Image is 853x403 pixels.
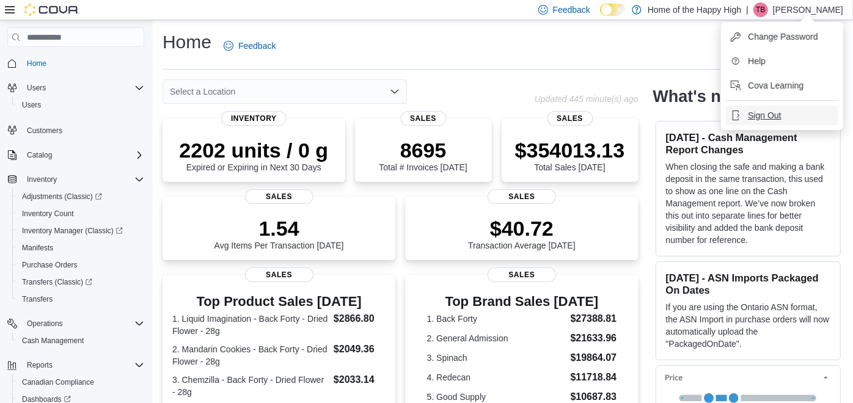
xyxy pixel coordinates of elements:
button: Help [726,51,838,71]
dt: 3. Spinach [427,352,566,364]
dt: 2. General Admission [427,332,566,344]
button: Change Password [726,27,838,46]
button: Home [2,54,149,72]
button: Inventory [22,172,62,187]
span: Customers [27,126,62,136]
button: Users [22,81,51,95]
a: Transfers (Classic) [12,274,149,291]
a: Adjustments (Classic) [12,188,149,205]
a: Adjustments (Classic) [17,189,107,204]
span: Help [748,55,766,67]
span: Transfers (Classic) [17,275,144,289]
span: Cash Management [17,333,144,348]
span: Sales [547,111,593,126]
button: Cash Management [12,332,149,349]
span: Manifests [22,243,53,253]
a: Customers [22,123,67,138]
dt: 2. Mandarin Cookies - Back Forty - Dried Flower - 28g [172,343,329,368]
span: Users [17,98,144,112]
h3: [DATE] - Cash Management Report Changes [666,131,830,156]
span: Sales [245,189,313,204]
p: Updated 445 minute(s) ago [535,94,639,104]
button: Cova Learning [726,76,838,95]
span: Transfers (Classic) [22,277,92,287]
span: Purchase Orders [17,258,144,272]
button: Customers [2,121,149,139]
dt: 4. Redecan [427,371,566,383]
button: Transfers [12,291,149,308]
dd: $19864.07 [571,350,617,365]
h2: What's new [653,87,743,106]
dd: $11718.84 [571,370,617,385]
span: Sales [245,267,313,282]
dd: $2866.80 [334,311,386,326]
span: Inventory Count [22,209,74,219]
span: Feedback [238,40,276,52]
a: Cash Management [17,333,89,348]
span: Operations [22,316,144,331]
button: Users [12,96,149,114]
span: Cash Management [22,336,84,346]
a: Canadian Compliance [17,375,99,390]
span: Canadian Compliance [17,375,144,390]
span: Sign Out [748,109,781,122]
button: Sign Out [726,106,838,125]
button: Inventory [2,171,149,188]
a: Purchase Orders [17,258,82,272]
input: Dark Mode [600,4,626,16]
span: Home [27,59,46,68]
p: 1.54 [214,216,344,241]
button: Operations [2,315,149,332]
a: Transfers (Classic) [17,275,97,289]
a: Inventory Manager (Classic) [12,222,149,239]
a: Home [22,56,51,71]
button: Users [2,79,149,96]
p: When closing the safe and making a bank deposit in the same transaction, this used to show as one... [666,161,830,246]
dd: $21633.96 [571,331,617,346]
span: Inventory Manager (Classic) [22,226,123,236]
span: Adjustments (Classic) [22,192,102,201]
span: Sales [488,189,556,204]
a: Feedback [219,34,280,58]
span: Sales [488,267,556,282]
span: Users [22,100,41,110]
button: Operations [22,316,68,331]
span: Customers [22,122,144,137]
span: Reports [27,360,53,370]
span: Transfers [22,294,53,304]
button: Reports [2,357,149,374]
button: Catalog [2,147,149,164]
span: Home [22,56,144,71]
span: Feedback [553,4,590,16]
p: $40.72 [468,216,576,241]
a: Inventory Count [17,206,79,221]
div: Avg Items Per Transaction [DATE] [214,216,344,250]
div: Expired or Expiring in Next 30 Days [179,138,328,172]
h3: Top Product Sales [DATE] [172,294,386,309]
div: Total # Invoices [DATE] [379,138,467,172]
dt: 1. Liquid Imagination - Back Forty - Dried Flower - 28g [172,313,329,337]
p: $354013.13 [515,138,625,162]
button: Purchase Orders [12,256,149,274]
button: Manifests [12,239,149,256]
p: 8695 [379,138,467,162]
dd: $2033.14 [334,372,386,387]
div: Transaction Average [DATE] [468,216,576,250]
span: Operations [27,319,63,329]
span: Adjustments (Classic) [17,189,144,204]
dt: 1. Back Forty [427,313,566,325]
h3: [DATE] - ASN Imports Packaged On Dates [666,272,830,296]
span: Inventory [221,111,287,126]
p: 2202 units / 0 g [179,138,328,162]
span: TB [756,2,765,17]
div: Taylor Birch [753,2,768,17]
dd: $27388.81 [571,311,617,326]
span: Catalog [22,148,144,162]
dt: 3. Chemzilla - Back Forty - Dried Flower - 28g [172,374,329,398]
span: Users [27,83,46,93]
a: Transfers [17,292,57,307]
a: Manifests [17,241,58,255]
p: | [746,2,749,17]
span: Change Password [748,31,818,43]
span: Reports [22,358,144,372]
